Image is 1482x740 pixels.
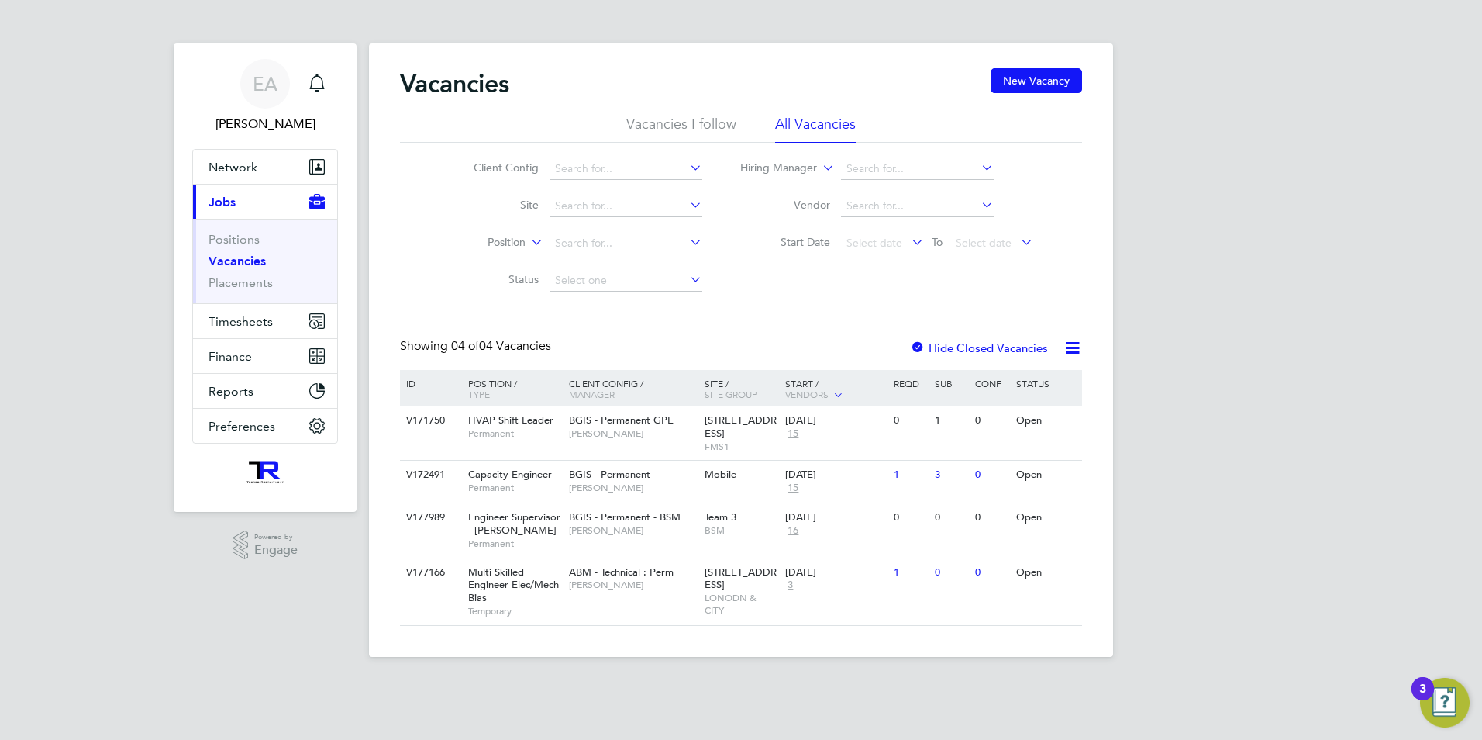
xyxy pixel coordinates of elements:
div: Reqd [890,370,930,396]
span: Permanent [468,482,561,494]
span: [PERSON_NAME] [569,579,697,591]
a: Placements [209,275,273,290]
button: Jobs [193,185,337,219]
a: Positions [209,232,260,247]
nav: Main navigation [174,43,357,512]
span: Timesheets [209,314,273,329]
span: 15 [785,427,801,441]
div: ID [402,370,457,396]
div: Open [1012,503,1080,532]
span: Engineer Supervisor - [PERSON_NAME] [468,510,560,537]
div: 1 [890,461,930,489]
span: [STREET_ADDRESS] [705,565,777,592]
input: Select one [550,270,702,292]
span: Site Group [705,388,757,400]
span: Preferences [209,419,275,434]
div: 0 [971,558,1012,587]
span: Jobs [209,195,236,209]
span: Type [468,388,490,400]
label: Start Date [741,235,830,249]
div: Sub [931,370,971,396]
div: V172491 [402,461,457,489]
button: Preferences [193,409,337,443]
div: Open [1012,461,1080,489]
span: [STREET_ADDRESS] [705,413,777,440]
span: Powered by [254,531,298,544]
span: LONODN & CITY [705,592,778,616]
span: [PERSON_NAME] [569,524,697,537]
div: V177989 [402,503,457,532]
span: Permanent [468,427,561,440]
button: New Vacancy [991,68,1082,93]
span: BGIS - Permanent [569,468,650,481]
span: Network [209,160,257,175]
span: BGIS - Permanent - BSM [569,510,681,524]
a: EA[PERSON_NAME] [192,59,338,133]
span: 04 of [451,338,479,354]
div: Showing [400,338,554,354]
label: Vendor [741,198,830,212]
div: [DATE] [785,414,886,427]
button: Reports [193,374,337,408]
span: Capacity Engineer [468,468,552,481]
div: Site / [701,370,782,407]
div: 3 [1419,689,1426,709]
span: [PERSON_NAME] [569,482,697,494]
label: Client Config [450,161,539,175]
div: V171750 [402,406,457,435]
div: 0 [890,503,930,532]
label: Site [450,198,539,212]
li: Vacancies I follow [626,115,736,143]
span: Select date [956,236,1012,250]
div: 0 [971,406,1012,435]
span: Multi Skilled Engineer Elec/Mech Bias [468,565,559,605]
span: Finance [209,349,252,364]
div: 0 [890,406,930,435]
div: Jobs [193,219,337,303]
div: Start / [781,370,890,409]
span: Select date [846,236,902,250]
div: 3 [931,461,971,489]
span: Permanent [468,538,561,550]
label: Hiring Manager [728,161,817,176]
span: Reports [209,384,253,399]
span: FMS1 [705,441,778,453]
div: 0 [931,558,971,587]
input: Search for... [550,233,702,254]
div: Status [1012,370,1080,396]
span: Team 3 [705,510,736,524]
input: Search for... [841,195,994,217]
div: [DATE] [785,469,886,482]
span: 15 [785,482,801,495]
div: V177166 [402,558,457,587]
li: All Vacancies [775,115,856,143]
input: Search for... [550,195,702,217]
div: 0 [971,461,1012,489]
div: 0 [931,503,971,532]
span: HVAP Shift Leader [468,413,553,427]
input: Search for... [841,158,994,180]
div: Client Config / [565,370,701,407]
span: ABM - Technical : Perm [569,565,674,579]
span: Vendors [785,388,829,400]
label: Position [436,235,526,251]
span: Ellis Andrew [192,115,338,133]
div: Open [1012,406,1080,435]
button: Timesheets [193,304,337,338]
div: Conf [971,370,1012,396]
div: 1 [931,406,971,435]
h2: Vacancies [400,68,509,99]
span: 3 [785,579,795,592]
button: Finance [193,339,337,373]
button: Open Resource Center, 3 new notifications [1420,678,1470,728]
a: Vacancies [209,254,266,268]
span: Manager [569,388,615,400]
div: Open [1012,558,1080,587]
label: Status [450,272,539,286]
label: Hide Closed Vacancies [910,341,1048,355]
span: BSM [705,524,778,537]
div: 0 [971,503,1012,532]
span: To [927,232,947,252]
span: BGIS - Permanent GPE [569,413,674,427]
span: 04 Vacancies [451,338,551,354]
